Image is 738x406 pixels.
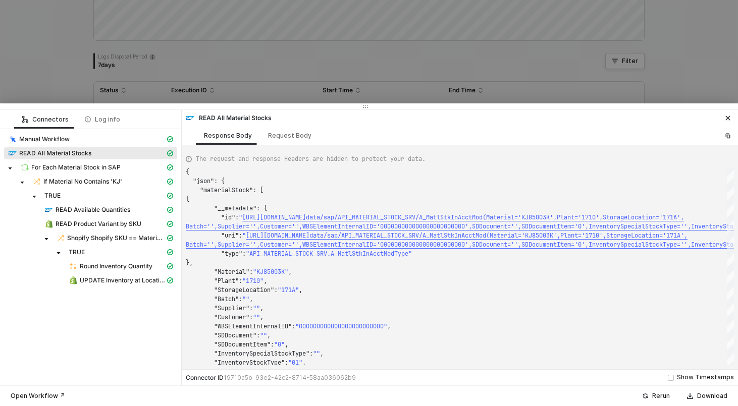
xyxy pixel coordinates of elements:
span: UPDATE Inventory at Location [80,276,165,284]
span: icon-success-page [642,393,648,399]
span: "Supplier" [214,304,249,312]
span: 19710a5b-93e2-42c2-8714-58aa036062b9 [224,374,356,381]
span: READ All Material Stocks [19,149,91,157]
span: umentItem='0',InventorySpecialStockType='',Invento [539,241,716,249]
span: READ Product Variant by SKU [40,218,177,230]
span: "API_MATERIAL_STOCK_SRV.A_MatlStkInAcctModType" [246,250,412,258]
span: For Each Material Stock in SAP [16,161,177,173]
span: icon-cards [167,235,173,241]
span: "" [253,304,260,312]
span: }, [186,259,193,267]
span: : [285,359,288,367]
span: UPDATE Inventory at Location [65,274,177,286]
span: icon-cards [167,179,173,185]
span: "type" [221,250,242,258]
span: icon-cards [167,277,173,283]
span: , [302,359,306,367]
span: { [186,168,189,176]
span: "1710" [242,277,263,285]
span: READ Available Quantities [56,206,130,214]
span: icon-copy-paste [725,133,731,139]
img: integration-icon [45,206,53,214]
button: Open Workflow ↗ [4,390,72,402]
span: "Customer" [214,313,249,321]
span: , [260,304,263,312]
span: '171A', [659,213,684,221]
span: "StorageLocation" [214,286,274,294]
span: icon-cards [167,221,173,227]
span: icon-drag-indicator [362,103,368,109]
span: TRUE [40,190,177,202]
span: caret-down [44,237,49,242]
span: Round Inventory Quantity [80,262,152,270]
div: Show Timestamps [677,373,734,382]
span: , [260,313,263,321]
img: integration-icon [45,220,53,228]
span: icon-download [687,393,693,399]
span: "" [313,350,320,358]
span: (Material='KJ85003K',Plant='1710',StorageLocation= [486,231,663,240]
span: : [249,313,253,321]
img: integration-icon [69,276,77,284]
span: "id" [221,213,235,221]
span: READ Product Variant by SKU [56,220,141,228]
span: : [274,286,278,294]
div: Download [697,392,727,400]
span: : [249,268,253,276]
span: Shopify Shopify SKU == Material No [52,232,177,244]
span: icon-cards [167,136,173,142]
div: Log info [85,115,120,124]
div: Connector ID [186,374,356,382]
img: integration-icon [186,114,194,122]
span: caret-down [20,180,25,185]
img: integration-icon [57,234,65,242]
span: "01" [288,359,302,367]
span: For Each Material Stock in SAP [31,163,121,171]
span: , [387,322,391,330]
span: , [285,340,288,349]
span: " [239,213,242,221]
span: " [242,231,246,240]
span: If Material No Contains 'KJ' [43,178,122,186]
span: lID='000000000000000000000000',SDDocument='',SDDoc [362,241,539,249]
span: "Batch" [214,295,239,303]
img: integration-icon [33,178,41,186]
div: Open Workflow ↗ [11,392,65,400]
span: "171A" [278,286,299,294]
button: Rerun [636,390,676,402]
span: Manual Workflow [4,133,177,145]
span: '171A', [663,231,688,240]
span: lID='000000000000000000000000',SDDocument='',SDDoc [362,222,539,230]
span: "InventoryStockType" [214,359,285,367]
span: icon-cards [167,207,173,213]
span: : { [214,177,225,185]
span: "" [253,313,260,321]
span: , [320,350,324,358]
span: "SDDocumentItem" [214,340,271,349]
span: "json" [193,177,214,185]
span: data/sap/API_MATERIAL_STOCK_SRV/A_MatlStkInAcctMod [309,231,486,240]
span: Round Inventory Quantity [65,260,177,272]
span: "WBSElementInternalID" [214,322,292,330]
span: : [249,304,253,312]
span: Manual Workflow [19,135,70,143]
div: Request Body [268,132,311,140]
span: icon-cards [167,150,173,156]
span: , [299,286,302,294]
span: "" [242,295,249,303]
span: icon-logic [22,117,28,123]
span: , [288,268,292,276]
span: "__metadata" [214,204,256,212]
span: caret-down [8,166,13,171]
span: icon-cards [167,249,173,255]
span: , [263,277,267,285]
span: data/sap/API_MATERIAL_STOCK_SRV/A_MatlStkInAcctMod [306,213,483,221]
span: TRUE [65,246,177,258]
span: READ All Material Stocks [4,147,177,159]
span: : [292,322,295,330]
span: "KJ85003K" [253,268,288,276]
span: TRUE [44,192,61,200]
span: [URL][DOMAIN_NAME] [246,231,309,240]
img: integration-icon [9,149,17,157]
